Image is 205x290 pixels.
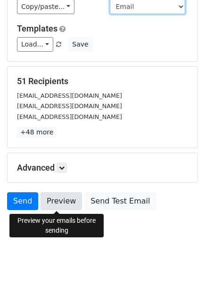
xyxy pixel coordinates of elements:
[17,76,188,86] h5: 51 Recipients
[17,92,122,99] small: [EMAIL_ADDRESS][DOMAIN_NAME]
[17,102,122,110] small: [EMAIL_ADDRESS][DOMAIN_NAME]
[84,192,156,210] a: Send Test Email
[17,163,188,173] h5: Advanced
[17,126,57,138] a: +48 more
[68,37,92,52] button: Save
[17,113,122,120] small: [EMAIL_ADDRESS][DOMAIN_NAME]
[158,245,205,290] iframe: Chat Widget
[41,192,82,210] a: Preview
[9,214,104,237] div: Preview your emails before sending
[17,24,57,33] a: Templates
[17,37,53,52] a: Load...
[158,245,205,290] div: Widget de chat
[7,192,38,210] a: Send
